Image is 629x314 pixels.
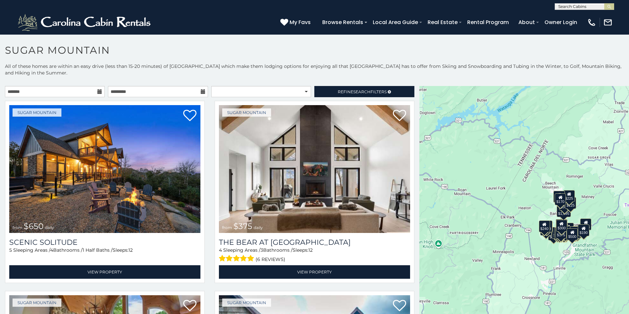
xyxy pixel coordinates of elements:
span: 4 [50,247,53,253]
span: 12 [128,247,133,253]
a: Scenic Solitude from $650 daily [9,105,200,233]
div: $175 [555,227,567,239]
img: Scenic Solitude [9,105,200,233]
div: $195 [570,226,581,238]
a: Scenic Solitude [9,238,200,247]
a: Add to favorites [393,299,406,313]
div: $355 [541,223,552,235]
img: mail-regular-white.png [603,18,612,27]
a: Browse Rentals [319,16,367,28]
div: $300 [556,219,567,231]
a: Sugar Mountain [13,299,61,307]
a: View Property [9,265,200,279]
h3: The Bear At Sugar Mountain [219,238,410,247]
span: Refine Filters [338,89,387,94]
a: RefineSearchFilters [314,86,414,97]
div: $240 [554,191,565,203]
div: $345 [572,226,583,238]
span: 1 Half Baths / [83,247,113,253]
a: My Favs [280,18,312,27]
span: $650 [24,221,44,231]
a: Sugar Mountain [13,108,61,117]
img: phone-regular-white.png [587,18,596,27]
a: Add to favorites [393,109,406,123]
div: $240 [539,220,550,232]
a: Real Estate [424,16,461,28]
span: daily [254,225,263,230]
a: Local Area Guide [369,16,421,28]
div: Sleeping Areas / Bathrooms / Sleeps: [219,247,410,264]
span: from [13,225,22,230]
a: Rental Program [464,16,512,28]
span: Search [353,89,370,94]
span: 4 [219,247,222,253]
div: $1,095 [557,205,571,217]
span: 5 [9,247,12,253]
a: Sugar Mountain [222,108,271,117]
a: About [515,16,538,28]
span: $375 [233,221,252,231]
div: $500 [567,228,578,240]
div: Sleeping Areas / Bathrooms / Sleeps: [9,247,200,264]
a: The Bear At Sugar Mountain from $375 daily [219,105,410,233]
div: $155 [554,227,566,239]
div: $170 [555,193,566,205]
span: from [222,225,232,230]
span: 12 [308,247,313,253]
a: Add to favorites [183,109,196,123]
div: $375 [552,227,563,239]
div: $225 [564,190,575,202]
a: View Property [219,265,410,279]
div: $125 [565,197,576,209]
a: Add to favorites [183,299,196,313]
span: daily [45,225,54,230]
span: (6 reviews) [256,255,285,264]
div: $650 [548,228,559,240]
span: My Favs [290,18,311,26]
div: $190 [578,224,589,236]
a: Sugar Mountain [222,299,271,307]
a: Owner Login [541,16,580,28]
a: The Bear At [GEOGRAPHIC_DATA] [219,238,410,247]
img: White-1-2.png [17,13,154,32]
div: $190 [556,219,567,231]
div: $155 [580,218,591,230]
span: 3 [261,247,263,253]
img: The Bear At Sugar Mountain [219,105,410,233]
div: $350 [558,227,570,239]
div: $350 [559,198,570,210]
div: $200 [563,223,574,235]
